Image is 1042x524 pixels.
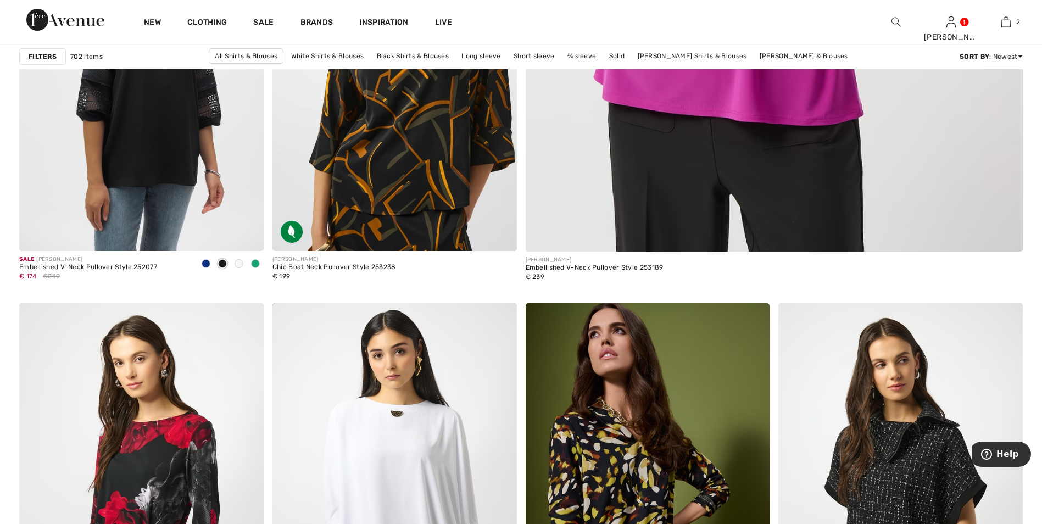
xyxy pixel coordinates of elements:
[495,230,505,239] img: plus_v2.svg
[272,255,396,264] div: [PERSON_NAME]
[562,49,601,63] a: ¾ sleeve
[526,256,664,264] div: [PERSON_NAME]
[435,16,452,28] a: Live
[972,442,1031,469] iframe: Opens a widget where you can find more information
[1016,17,1020,27] span: 2
[526,264,664,272] div: Embellished V-Neck Pullover Style 253189
[1001,15,1011,29] img: My Bag
[371,49,455,63] a: Black Shirts & Blouses
[1001,315,1011,324] img: heart_black_full.svg
[946,16,956,27] a: Sign In
[748,315,758,324] img: heart_black_full.svg
[247,255,264,274] div: Garden green
[495,315,505,324] img: heart_black_full.svg
[300,18,333,29] a: Brands
[19,255,157,264] div: [PERSON_NAME]
[359,18,408,29] span: Inspiration
[19,272,37,280] span: € 174
[70,52,103,62] span: 702 items
[214,255,231,274] div: Black
[43,271,60,281] span: €249
[253,18,274,29] a: Sale
[891,15,901,29] img: search the website
[272,264,396,271] div: Chic Boat Neck Pullover Style 253238
[242,315,252,324] img: heart_black_full.svg
[456,49,506,63] a: Long sleeve
[754,49,854,63] a: [PERSON_NAME] & Blouses
[209,48,283,64] a: All Shirts & Blouses
[198,255,214,274] div: Royal Sapphire 163
[924,31,978,43] div: [PERSON_NAME]
[604,49,631,63] a: Solid
[144,18,161,29] a: New
[632,49,753,63] a: [PERSON_NAME] Shirts & Blouses
[29,52,57,62] strong: Filters
[960,52,1023,62] div: : Newest
[1001,230,1011,240] img: plus_v2.svg
[19,256,34,263] span: Sale
[187,18,227,29] a: Clothing
[526,273,545,281] span: € 239
[946,15,956,29] img: My Info
[979,15,1033,29] a: 2
[26,9,104,31] img: 1ère Avenue
[242,230,252,239] img: plus_v2.svg
[231,255,247,274] div: Off White
[508,49,560,63] a: Short sleeve
[960,53,989,60] strong: Sort By
[281,221,303,243] img: Sustainable Fabric
[286,49,370,63] a: White Shirts & Blouses
[272,272,291,280] span: € 199
[19,264,157,271] div: Embellished V-Neck Pullover Style 252077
